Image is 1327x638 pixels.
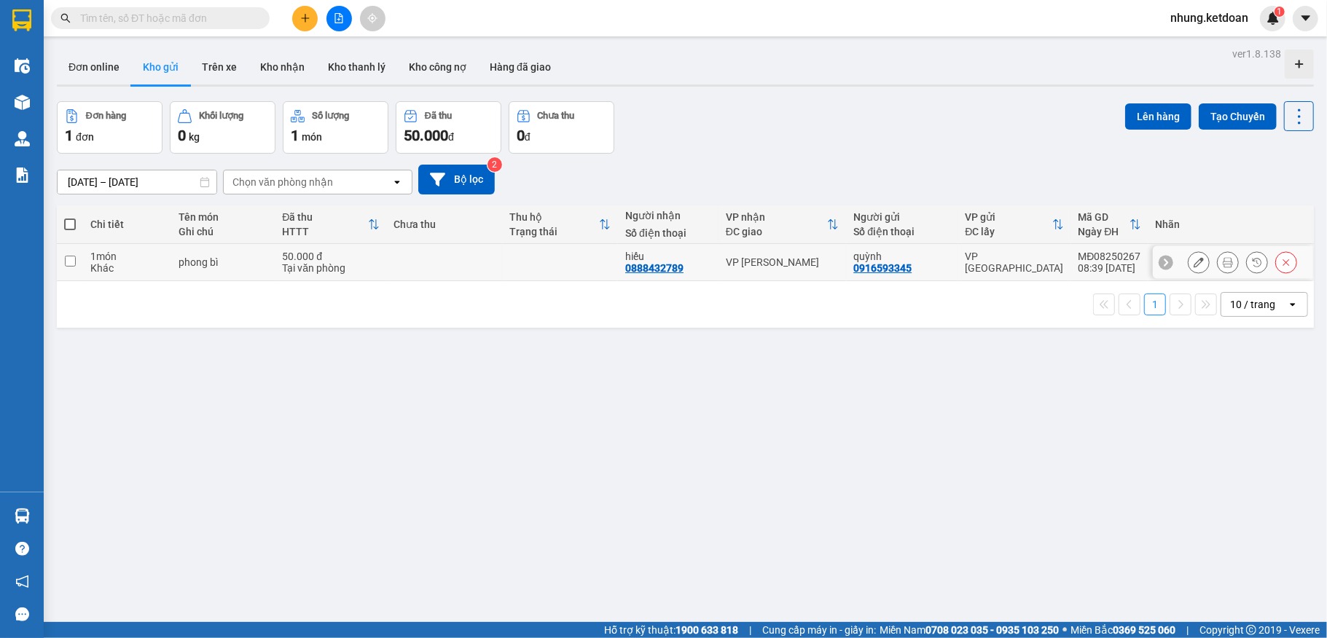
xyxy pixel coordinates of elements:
[425,111,452,121] div: Đã thu
[65,127,73,144] span: 1
[1277,7,1282,17] span: 1
[625,262,684,274] div: 0888432789
[291,127,299,144] span: 1
[189,131,200,143] span: kg
[302,131,322,143] span: món
[282,251,379,262] div: 50.000 đ
[1071,205,1148,244] th: Toggle SortBy
[300,13,310,23] span: plus
[538,111,575,121] div: Chưa thu
[15,575,29,588] span: notification
[90,218,164,230] div: Chi tiết
[15,508,30,524] img: warehouse-icon
[509,101,614,154] button: Chưa thu0đ
[60,13,71,23] span: search
[15,131,30,146] img: warehouse-icon
[966,211,1052,223] div: VP gửi
[1125,103,1191,130] button: Lên hàng
[762,622,876,638] span: Cung cấp máy in - giấy in:
[625,210,711,221] div: Người nhận
[1293,6,1318,31] button: caret-down
[502,205,618,244] th: Toggle SortBy
[1186,622,1189,638] span: |
[199,111,243,121] div: Khối lượng
[1079,251,1141,262] div: MĐ08250267
[283,101,388,154] button: Số lượng1món
[80,10,252,26] input: Tìm tên, số ĐT hoặc mã đơn
[1232,46,1281,62] div: ver 1.8.138
[397,50,478,84] button: Kho công nợ
[367,13,377,23] span: aim
[282,211,367,223] div: Đã thu
[604,622,738,638] span: Hỗ trợ kỹ thuật:
[880,622,1059,638] span: Miền Nam
[7,95,153,126] span: VP gửi:
[248,50,316,84] button: Kho nhận
[726,226,827,237] div: ĐC giao
[15,542,29,556] span: question-circle
[1079,226,1130,237] div: Ngày ĐH
[958,205,1071,244] th: Toggle SortBy
[57,101,163,154] button: Đơn hàng1đơn
[719,205,846,244] th: Toggle SortBy
[282,226,367,237] div: HTTT
[853,211,950,223] div: Người gửi
[1156,218,1305,230] div: Nhãn
[488,157,502,172] sup: 2
[190,50,248,84] button: Trên xe
[1287,299,1299,310] svg: open
[90,8,164,27] span: Kết Đoàn
[925,624,1059,636] strong: 0708 023 035 - 0935 103 250
[1230,297,1275,312] div: 10 / trang
[360,6,385,31] button: aim
[509,211,599,223] div: Thu hộ
[179,256,267,268] div: phong bì
[525,131,531,143] span: đ
[179,226,267,237] div: Ghi chú
[60,30,194,41] span: đối diện [STREET_ADDRESS]
[509,226,599,237] div: Trạng thái
[1079,262,1141,274] div: 08:39 [DATE]
[418,165,495,194] button: Bộ lọc
[131,50,190,84] button: Kho gửi
[103,44,152,55] span: 0967221221
[275,205,386,244] th: Toggle SortBy
[1246,625,1256,635] span: copyright
[1062,627,1067,633] span: ⚪️
[1267,12,1280,25] img: icon-new-feature
[1285,50,1314,79] div: Tạo kho hàng mới
[316,50,397,84] button: Kho thanh lý
[312,111,349,121] div: Số lượng
[625,227,711,239] div: Số điện thoại
[178,127,186,144] span: 0
[282,262,379,274] div: Tại văn phòng
[391,176,403,188] svg: open
[726,211,827,223] div: VP nhận
[853,262,912,274] div: 0916593345
[396,101,501,154] button: Đã thu50.000đ
[404,127,448,144] span: 50.000
[1113,624,1175,636] strong: 0369 525 060
[197,22,274,37] span: MĐ08250267
[334,13,344,23] span: file-add
[853,251,950,262] div: quỳnh
[15,95,30,110] img: warehouse-icon
[853,226,950,237] div: Số điện thoại
[1188,251,1210,273] div: Sửa đơn hàng
[726,256,839,268] div: VP [PERSON_NAME]
[15,607,29,621] span: message
[1079,211,1130,223] div: Mã GD
[90,262,164,274] div: Khác
[90,251,164,262] div: 1 món
[232,175,333,189] div: Chọn văn phòng nhận
[676,624,738,636] strong: 1900 633 818
[625,251,711,262] div: hiếu
[1199,103,1277,130] button: Tạo Chuyến
[517,127,525,144] span: 0
[12,9,31,31] img: logo-vxr
[292,6,318,31] button: plus
[57,50,131,84] button: Đơn online
[1299,12,1312,25] span: caret-down
[86,111,126,121] div: Đơn hàng
[966,251,1064,274] div: VP [GEOGRAPHIC_DATA]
